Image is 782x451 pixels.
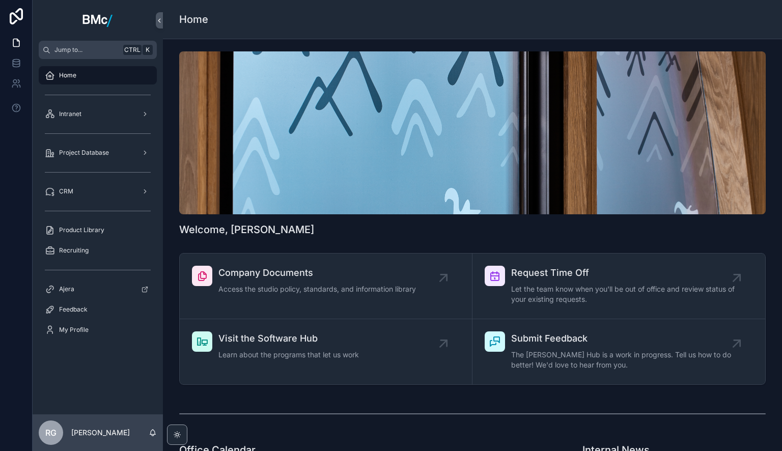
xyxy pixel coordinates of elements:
h1: Welcome, [PERSON_NAME] [179,222,314,237]
button: Jump to...CtrlK [39,41,157,59]
a: Visit the Software HubLearn about the programs that let us work [180,319,472,384]
span: Project Database [59,149,109,157]
p: [PERSON_NAME] [71,428,130,438]
a: Submit FeedbackThe [PERSON_NAME] Hub is a work in progress. Tell us how to do better! We'd love t... [472,319,765,384]
a: Feedback [39,300,157,319]
span: Visit the Software Hub [218,331,359,346]
span: Access the studio policy, standards, and information library [218,284,416,294]
a: Ajera [39,280,157,298]
span: Submit Feedback [511,331,737,346]
a: CRM [39,182,157,201]
span: Jump to... [54,46,119,54]
span: Ajera [59,285,74,293]
span: Feedback [59,305,88,314]
a: Recruiting [39,241,157,260]
a: Home [39,66,157,84]
span: CRM [59,187,73,195]
span: Ctrl [123,45,142,55]
img: App logo [82,12,113,29]
span: Let the team know when you'll be out of office and review status of your existing requests. [511,284,737,304]
a: Request Time OffLet the team know when you'll be out of office and review status of your existing... [472,253,765,319]
span: K [144,46,152,54]
a: Company DocumentsAccess the studio policy, standards, and information library [180,253,472,319]
span: Company Documents [218,266,416,280]
div: scrollable content [33,59,163,352]
a: Product Library [39,221,157,239]
span: Request Time Off [511,266,737,280]
span: Learn about the programs that let us work [218,350,359,360]
a: My Profile [39,321,157,339]
a: Intranet [39,105,157,123]
span: RG [45,427,57,439]
a: Project Database [39,144,157,162]
span: Home [59,71,76,79]
h1: Home [179,12,208,26]
span: Intranet [59,110,81,118]
span: Recruiting [59,246,89,255]
span: My Profile [59,326,89,334]
span: Product Library [59,226,104,234]
span: The [PERSON_NAME] Hub is a work in progress. Tell us how to do better! We'd love to hear from you. [511,350,737,370]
